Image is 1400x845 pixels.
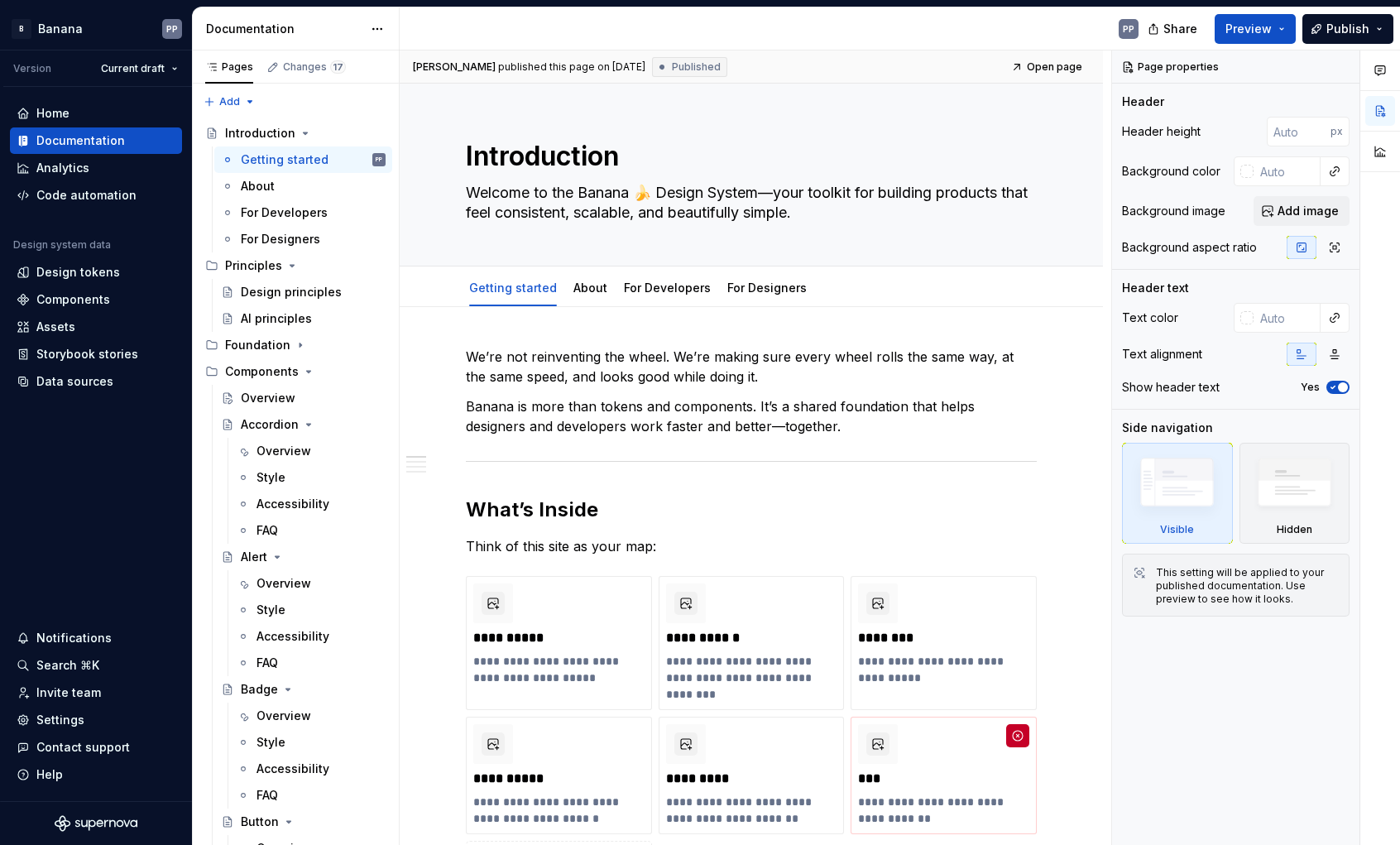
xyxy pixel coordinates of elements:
[241,231,320,247] div: For Designers
[241,204,328,221] div: For Developers
[3,11,189,46] button: BBananaPP
[1122,379,1220,396] div: Show header text
[1122,443,1233,544] div: Visible
[1160,523,1194,536] div: Visible
[257,469,285,486] div: Style
[219,95,240,108] span: Add
[13,62,51,75] div: Version
[214,809,392,835] a: Button
[241,814,279,830] div: Button
[199,332,392,358] div: Foundation
[10,734,182,761] button: Contact support
[727,281,807,295] a: For Designers
[257,787,278,804] div: FAQ
[257,496,329,512] div: Accessibility
[1215,14,1296,44] button: Preview
[376,151,382,168] div: PP
[1122,310,1178,326] div: Text color
[10,652,182,679] button: Search ⌘K
[1123,22,1134,36] div: PP
[241,284,342,300] div: Design principles
[55,815,137,832] svg: Supernova Logo
[1254,303,1321,333] input: Auto
[230,570,392,597] a: Overview
[199,252,392,279] div: Principles
[225,337,290,353] div: Foundation
[230,703,392,729] a: Overview
[199,358,392,385] div: Components
[283,60,346,74] div: Changes
[1239,443,1350,544] div: Hidden
[36,160,89,176] div: Analytics
[1254,156,1321,186] input: Auto
[330,60,346,74] span: 17
[36,132,125,149] div: Documentation
[230,756,392,782] a: Accessibility
[36,712,84,728] div: Settings
[214,676,392,703] a: Badge
[466,536,1037,556] p: Think of this site as your map:
[230,438,392,464] a: Overview
[214,199,392,226] a: For Developers
[36,346,138,362] div: Storybook stories
[230,623,392,650] a: Accessibility
[241,416,299,433] div: Accordion
[36,657,99,674] div: Search ⌘K
[36,766,63,783] div: Help
[1156,566,1339,606] div: This setting will be applied to your published documentation. Use preview to see how it looks.
[1254,196,1350,226] button: Add image
[469,281,557,295] a: Getting started
[214,544,392,570] a: Alert
[257,575,311,592] div: Overview
[1302,14,1393,44] button: Publish
[230,464,392,491] a: Style
[93,57,185,80] button: Current draft
[214,226,392,252] a: For Designers
[1278,203,1339,219] span: Add image
[466,497,1037,523] h2: What’s Inside
[36,319,75,335] div: Assets
[230,729,392,756] a: Style
[721,270,813,305] div: For Designers
[1301,381,1320,394] label: Yes
[10,259,182,286] a: Design tokens
[672,60,721,74] span: Published
[36,264,120,281] div: Design tokens
[1122,163,1220,180] div: Background color
[1122,280,1189,296] div: Header text
[241,549,267,565] div: Alert
[206,21,362,37] div: Documentation
[13,238,111,252] div: Design system data
[413,60,496,74] span: [PERSON_NAME]
[1163,21,1197,37] span: Share
[36,630,112,646] div: Notifications
[230,517,392,544] a: FAQ
[257,734,285,751] div: Style
[230,491,392,517] a: Accessibility
[10,314,182,340] a: Assets
[10,625,182,651] button: Notifications
[38,21,83,37] div: Banana
[1122,203,1225,219] div: Background image
[10,679,182,706] a: Invite team
[214,411,392,438] a: Accordion
[230,650,392,676] a: FAQ
[1122,123,1201,140] div: Header height
[230,782,392,809] a: FAQ
[10,182,182,209] a: Code automation
[36,291,110,308] div: Components
[225,363,299,380] div: Components
[257,522,278,539] div: FAQ
[214,305,392,332] a: AI principles
[1122,420,1213,436] div: Side navigation
[1326,21,1369,37] span: Publish
[214,279,392,305] a: Design principles
[257,708,311,724] div: Overview
[199,120,392,146] a: Introduction
[214,385,392,411] a: Overview
[241,681,278,698] div: Badge
[225,125,295,142] div: Introduction
[225,257,282,274] div: Principles
[1139,14,1208,44] button: Share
